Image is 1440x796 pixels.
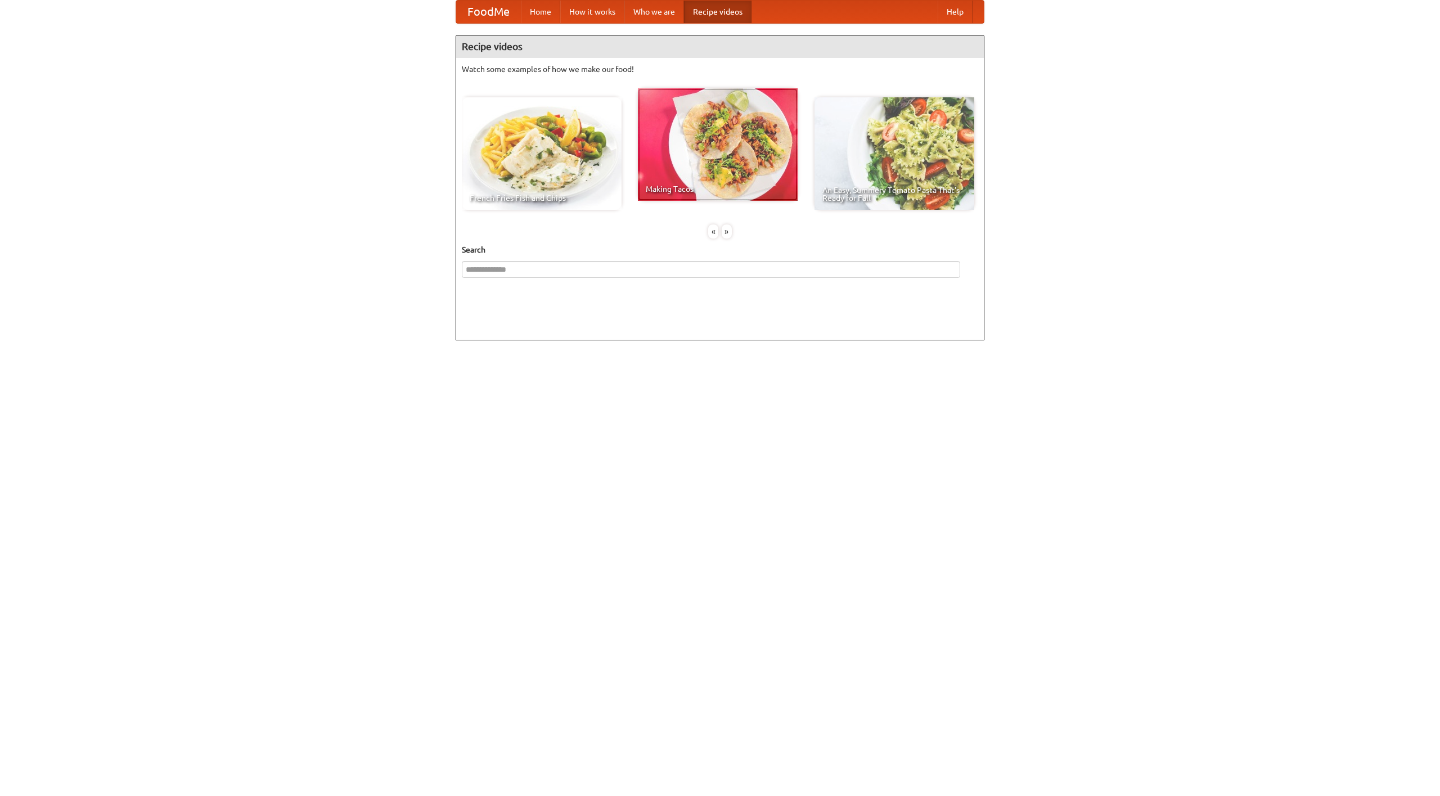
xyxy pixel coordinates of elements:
[470,194,614,202] span: French Fries Fish and Chips
[462,64,978,75] p: Watch some examples of how we make our food!
[938,1,973,23] a: Help
[521,1,560,23] a: Home
[624,1,684,23] a: Who we are
[560,1,624,23] a: How it works
[646,185,790,193] span: Making Tacos
[814,97,974,210] a: An Easy, Summery Tomato Pasta That's Ready for Fall
[722,224,732,239] div: »
[456,1,521,23] a: FoodMe
[708,224,718,239] div: «
[822,186,966,202] span: An Easy, Summery Tomato Pasta That's Ready for Fall
[462,244,978,255] h5: Search
[456,35,984,58] h4: Recipe videos
[638,88,798,201] a: Making Tacos
[684,1,751,23] a: Recipe videos
[462,97,622,210] a: French Fries Fish and Chips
